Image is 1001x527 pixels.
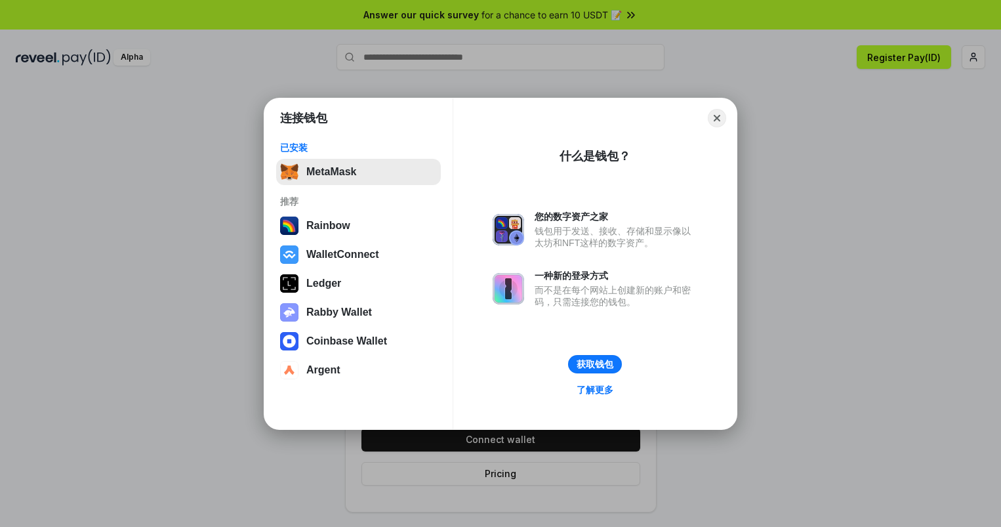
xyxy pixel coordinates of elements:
button: Rainbow [276,213,441,239]
button: WalletConnect [276,242,441,268]
div: 已安装 [280,142,437,154]
h1: 连接钱包 [280,110,327,126]
div: 一种新的登录方式 [535,270,697,282]
button: Argent [276,357,441,383]
img: svg+xml,%3Csvg%20width%3D%2228%22%20height%3D%2228%22%20viewBox%3D%220%200%2028%2028%22%20fill%3D... [280,361,298,379]
div: Ledger [306,278,341,289]
div: 什么是钱包？ [560,148,630,164]
div: 推荐 [280,196,437,207]
div: 您的数字资产之家 [535,211,697,222]
img: svg+xml,%3Csvg%20xmlns%3D%22http%3A%2F%2Fwww.w3.org%2F2000%2Fsvg%22%20fill%3D%22none%22%20viewBox... [493,214,524,245]
img: svg+xml,%3Csvg%20fill%3D%22none%22%20height%3D%2233%22%20viewBox%3D%220%200%2035%2033%22%20width%... [280,163,298,181]
img: svg+xml,%3Csvg%20width%3D%22120%22%20height%3D%22120%22%20viewBox%3D%220%200%20120%20120%22%20fil... [280,217,298,235]
div: Rabby Wallet [306,306,372,318]
button: MetaMask [276,159,441,185]
img: svg+xml,%3Csvg%20xmlns%3D%22http%3A%2F%2Fwww.w3.org%2F2000%2Fsvg%22%20fill%3D%22none%22%20viewBox... [280,303,298,322]
button: Ledger [276,270,441,297]
div: Rainbow [306,220,350,232]
div: WalletConnect [306,249,379,261]
img: svg+xml,%3Csvg%20xmlns%3D%22http%3A%2F%2Fwww.w3.org%2F2000%2Fsvg%22%20fill%3D%22none%22%20viewBox... [493,273,524,305]
div: Coinbase Wallet [306,335,387,347]
img: svg+xml,%3Csvg%20width%3D%2228%22%20height%3D%2228%22%20viewBox%3D%220%200%2028%2028%22%20fill%3D... [280,245,298,264]
div: 获取钱包 [577,358,613,370]
a: 了解更多 [569,381,621,398]
button: Rabby Wallet [276,299,441,326]
img: svg+xml,%3Csvg%20width%3D%2228%22%20height%3D%2228%22%20viewBox%3D%220%200%2028%2028%22%20fill%3D... [280,332,298,350]
div: Argent [306,364,340,376]
img: svg+xml,%3Csvg%20xmlns%3D%22http%3A%2F%2Fwww.w3.org%2F2000%2Fsvg%22%20width%3D%2228%22%20height%3... [280,274,298,293]
div: MetaMask [306,166,356,178]
button: 获取钱包 [568,355,622,373]
div: 而不是在每个网站上创建新的账户和密码，只需连接您的钱包。 [535,284,697,308]
div: 了解更多 [577,384,613,396]
button: Coinbase Wallet [276,328,441,354]
button: Close [708,109,726,127]
div: 钱包用于发送、接收、存储和显示像以太坊和NFT这样的数字资产。 [535,225,697,249]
